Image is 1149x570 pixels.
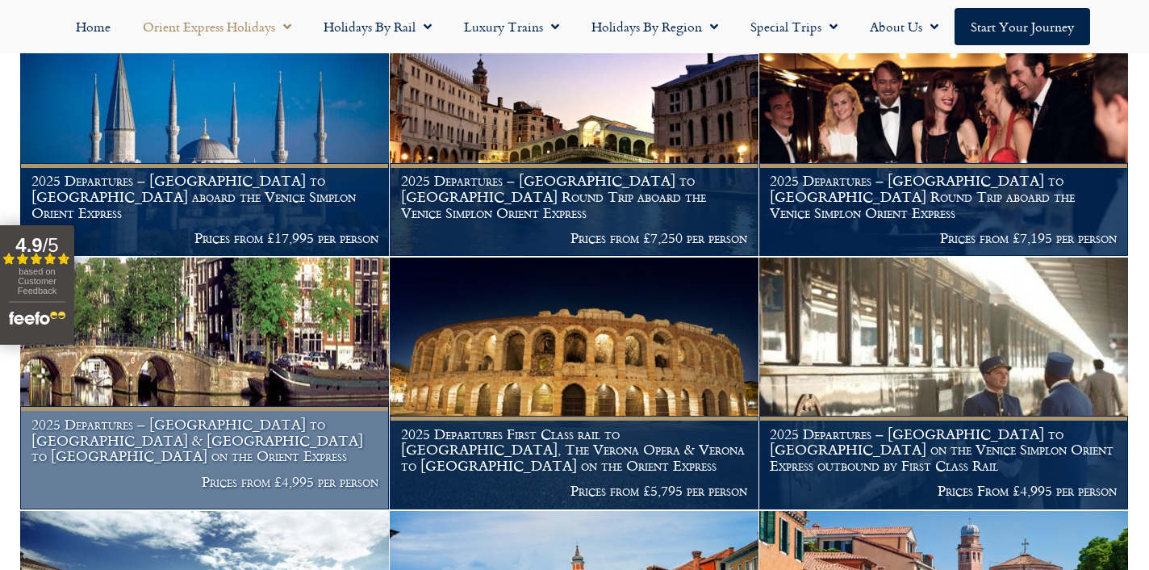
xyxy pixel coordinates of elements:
[854,8,955,45] a: About Us
[31,230,378,246] p: Prices from £17,995 per person
[31,173,378,220] h1: 2025 Departures – [GEOGRAPHIC_DATA] to [GEOGRAPHIC_DATA] aboard the Venice Simplon Orient Express
[401,230,748,246] p: Prices from £7,250 per person
[31,417,378,464] h1: 2025 Departures – [GEOGRAPHIC_DATA] to [GEOGRAPHIC_DATA] & [GEOGRAPHIC_DATA] to [GEOGRAPHIC_DATA]...
[390,5,758,256] img: Venice At Night
[390,5,759,257] a: 2025 Departures – [GEOGRAPHIC_DATA] to [GEOGRAPHIC_DATA] Round Trip aboard the Venice Simplon Ori...
[8,8,1141,45] nav: Menu
[759,258,1129,509] a: 2025 Departures – [GEOGRAPHIC_DATA] to [GEOGRAPHIC_DATA] on the Venice Simplon Orient Express out...
[759,5,1128,256] img: Orient Express Bar
[401,426,748,474] h1: 2025 Departures First Class rail to [GEOGRAPHIC_DATA], The Verona Opera & Verona to [GEOGRAPHIC_D...
[60,8,127,45] a: Home
[575,8,734,45] a: Holidays by Region
[401,173,748,220] h1: 2025 Departures – [GEOGRAPHIC_DATA] to [GEOGRAPHIC_DATA] Round Trip aboard the Venice Simplon Ori...
[770,483,1117,499] p: Prices From £4,995 per person
[448,8,575,45] a: Luxury Trains
[127,8,307,45] a: Orient Express Holidays
[759,5,1129,257] a: 2025 Departures – [GEOGRAPHIC_DATA] to [GEOGRAPHIC_DATA] Round Trip aboard the Venice Simplon Ori...
[770,173,1117,220] h1: 2025 Departures – [GEOGRAPHIC_DATA] to [GEOGRAPHIC_DATA] Round Trip aboard the Venice Simplon Ori...
[401,483,748,499] p: Prices from £5,795 per person
[955,8,1090,45] a: Start your Journey
[734,8,854,45] a: Special Trips
[770,426,1117,474] h1: 2025 Departures – [GEOGRAPHIC_DATA] to [GEOGRAPHIC_DATA] on the Venice Simplon Orient Express out...
[20,5,390,257] a: 2025 Departures – [GEOGRAPHIC_DATA] to [GEOGRAPHIC_DATA] aboard the Venice Simplon Orient Express...
[770,230,1117,246] p: Prices from £7,195 per person
[307,8,448,45] a: Holidays by Rail
[390,258,759,509] a: 2025 Departures First Class rail to [GEOGRAPHIC_DATA], The Verona Opera & Verona to [GEOGRAPHIC_D...
[31,474,378,490] p: Prices from £4,995 per person
[20,258,390,509] a: 2025 Departures – [GEOGRAPHIC_DATA] to [GEOGRAPHIC_DATA] & [GEOGRAPHIC_DATA] to [GEOGRAPHIC_DATA]...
